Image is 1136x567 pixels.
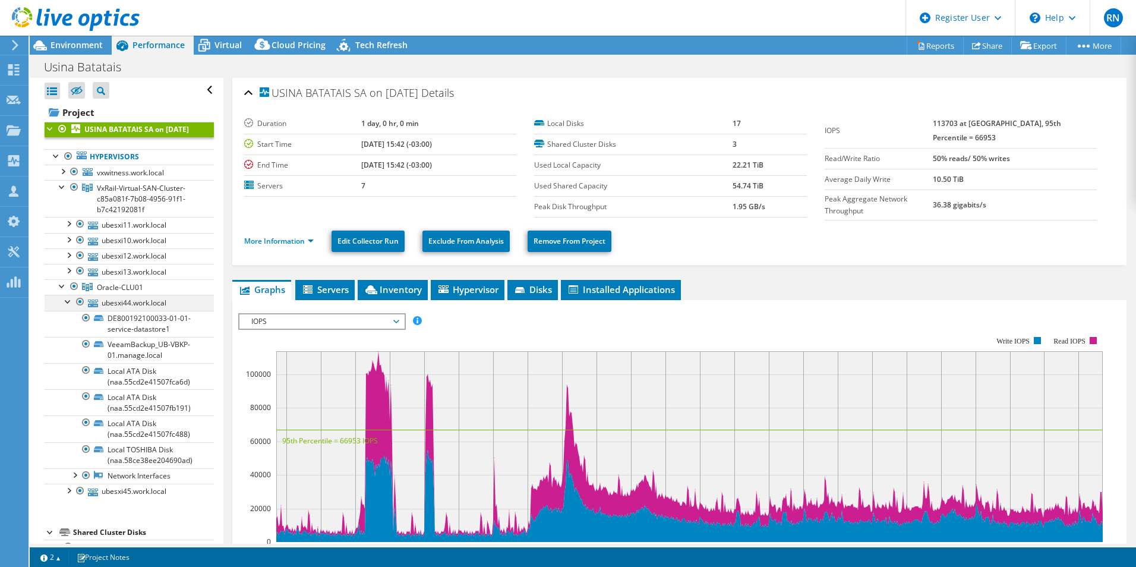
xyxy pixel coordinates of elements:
[45,442,214,468] a: Local TOSHIBA Disk (naa.58ce38ee204690ad)
[32,550,69,565] a: 2
[45,337,214,363] a: VeeamBackup_UB-VBKP-01.manage.local
[45,279,214,295] a: Oracle-CLU01
[45,363,214,389] a: Local ATA Disk (naa.55cd2e41507fca6d)
[244,118,361,130] label: Duration
[97,183,185,215] span: VxRail-Virtual-SAN-Cluster-c85a081f-7b08-4956-91f1-b7c42192081f
[733,118,741,128] b: 17
[422,231,510,252] a: Exclude From Analysis
[361,139,432,149] b: [DATE] 15:42 (-03:00)
[250,436,271,446] text: 60000
[45,103,214,122] a: Project
[733,181,763,191] b: 54.74 TiB
[45,540,214,566] a: VeeamBackup_UB-VBKP-01.manage.local
[45,180,214,217] a: VxRail-Virtual-SAN-Cluster-c85a081f-7b08-4956-91f1-b7c42192081f
[1053,337,1085,345] text: Read IOPS
[244,236,314,246] a: More Information
[534,180,733,192] label: Used Shared Capacity
[825,193,933,217] label: Peak Aggregate Network Throughput
[282,436,378,446] text: 95th Percentile = 66953 IOPS
[272,39,326,51] span: Cloud Pricing
[933,200,986,210] b: 36.38 gigabits/s
[534,118,733,130] label: Local Disks
[45,248,214,264] a: ubesxi12.work.local
[39,61,140,74] h1: Usina Batatais
[250,470,271,480] text: 40000
[733,160,763,170] b: 22.21 TiB
[1066,36,1121,55] a: More
[51,39,103,51] span: Environment
[933,153,1010,163] b: 50% reads/ 50% writes
[260,87,418,99] span: USINA BATATAIS SA on [DATE]
[97,282,143,292] span: Oracle-CLU01
[45,217,214,232] a: ubesxi11.work.local
[907,36,964,55] a: Reports
[246,369,271,379] text: 100000
[963,36,1012,55] a: Share
[244,180,361,192] label: Servers
[45,389,214,415] a: Local ATA Disk (naa.55cd2e41507fb191)
[733,139,737,149] b: 3
[534,138,733,150] label: Shared Cluster Disks
[45,233,214,248] a: ubesxi10.work.local
[244,159,361,171] label: End Time
[421,86,454,100] span: Details
[45,165,214,180] a: vxwitness.work.local
[132,39,185,51] span: Performance
[45,468,214,484] a: Network Interfaces
[1030,12,1040,23] svg: \n
[45,149,214,165] a: Hypervisors
[250,503,271,514] text: 20000
[567,283,675,295] span: Installed Applications
[361,118,419,128] b: 1 day, 0 hr, 0 min
[45,484,214,499] a: ubesxi45.work.local
[84,124,189,134] b: USINA BATATAIS SA on [DATE]
[1104,8,1123,27] span: RN
[825,174,933,185] label: Average Daily Write
[267,537,271,547] text: 0
[513,283,552,295] span: Disks
[825,125,933,137] label: IOPS
[214,39,242,51] span: Virtual
[437,283,498,295] span: Hypervisor
[238,283,285,295] span: Graphs
[45,295,214,310] a: ubesxi44.work.local
[73,525,214,540] div: Shared Cluster Disks
[45,311,214,337] a: DE800192100033-01-01-service-datastore1
[933,174,964,184] b: 10.50 TiB
[332,231,405,252] a: Edit Collector Run
[733,201,765,212] b: 1.95 GB/s
[534,201,733,213] label: Peak Disk Throughput
[355,39,408,51] span: Tech Refresh
[933,118,1061,143] b: 113703 at [GEOGRAPHIC_DATA], 95th Percentile = 66953
[45,415,214,442] a: Local ATA Disk (naa.55cd2e41507fc488)
[528,231,611,252] a: Remove From Project
[361,160,432,170] b: [DATE] 15:42 (-03:00)
[45,264,214,279] a: ubesxi13.work.local
[996,337,1030,345] text: Write IOPS
[534,159,733,171] label: Used Local Capacity
[364,283,422,295] span: Inventory
[825,153,933,165] label: Read/Write Ratio
[45,122,214,137] a: USINA BATATAIS SA on [DATE]
[1011,36,1066,55] a: Export
[250,402,271,412] text: 80000
[245,314,398,329] span: IOPS
[361,181,365,191] b: 7
[97,168,164,178] span: vxwitness.work.local
[68,550,138,565] a: Project Notes
[244,138,361,150] label: Start Time
[301,283,349,295] span: Servers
